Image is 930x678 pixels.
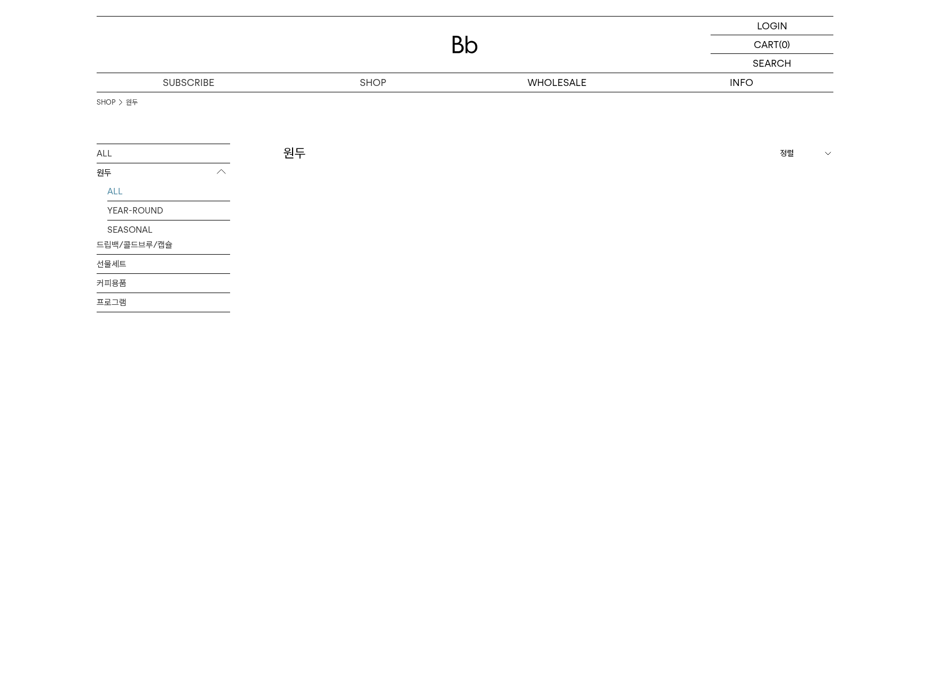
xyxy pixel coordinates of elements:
[97,235,230,254] a: 드립백/콜드브루/캡슐
[107,220,230,239] a: SEASONAL
[97,274,230,293] a: 커피용품
[649,73,833,92] p: INFO
[97,73,281,92] a: SUBSCRIBE
[97,97,115,108] a: SHOP
[283,144,306,162] h2: 원두
[107,182,230,201] a: ALL
[779,35,790,53] p: (0)
[126,97,138,108] a: 원두
[281,73,465,92] a: SHOP
[754,35,779,53] p: CART
[97,163,230,183] p: 원두
[452,36,478,53] img: 로고
[107,201,230,220] a: YEAR-ROUND
[780,147,794,160] span: 정렬
[757,17,787,35] p: LOGIN
[465,73,649,92] p: WHOLESALE
[97,255,230,273] a: 선물세트
[753,54,791,73] p: SEARCH
[711,35,833,54] a: CART (0)
[97,293,230,312] a: 프로그램
[97,144,230,163] a: ALL
[711,17,833,35] a: LOGIN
